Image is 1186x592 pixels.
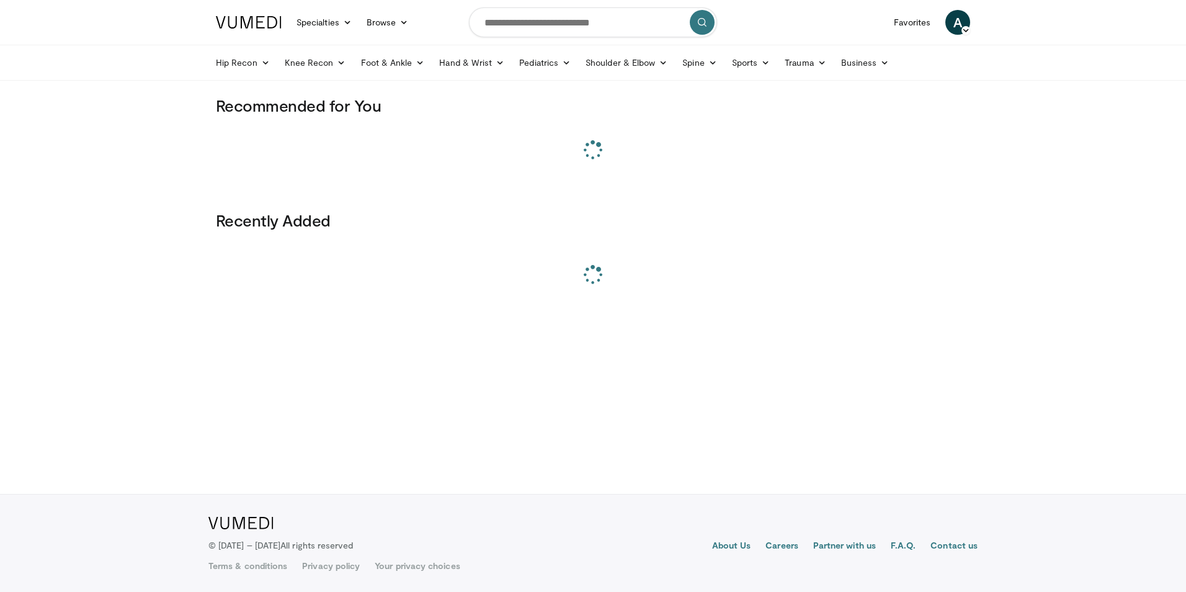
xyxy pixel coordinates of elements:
img: VuMedi Logo [216,16,282,29]
a: Favorites [886,10,938,35]
a: A [945,10,970,35]
a: Careers [765,539,798,554]
h3: Recently Added [216,210,970,230]
a: Partner with us [813,539,876,554]
a: Spine [675,50,724,75]
p: © [DATE] – [DATE] [208,539,354,552]
a: Business [834,50,897,75]
a: Contact us [930,539,978,554]
a: Shoulder & Elbow [578,50,675,75]
a: Pediatrics [512,50,578,75]
input: Search topics, interventions [469,7,717,37]
a: About Us [712,539,751,554]
a: Specialties [289,10,359,35]
a: Browse [359,10,416,35]
a: Hand & Wrist [432,50,512,75]
a: Terms & conditions [208,560,287,572]
a: Knee Recon [277,50,354,75]
a: Sports [725,50,778,75]
span: All rights reserved [280,540,353,550]
h3: Recommended for You [216,96,970,115]
a: Hip Recon [208,50,277,75]
a: F.A.Q. [891,539,916,554]
img: VuMedi Logo [208,517,274,529]
a: Your privacy choices [375,560,460,572]
a: Privacy policy [302,560,360,572]
a: Foot & Ankle [354,50,432,75]
a: Trauma [777,50,834,75]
